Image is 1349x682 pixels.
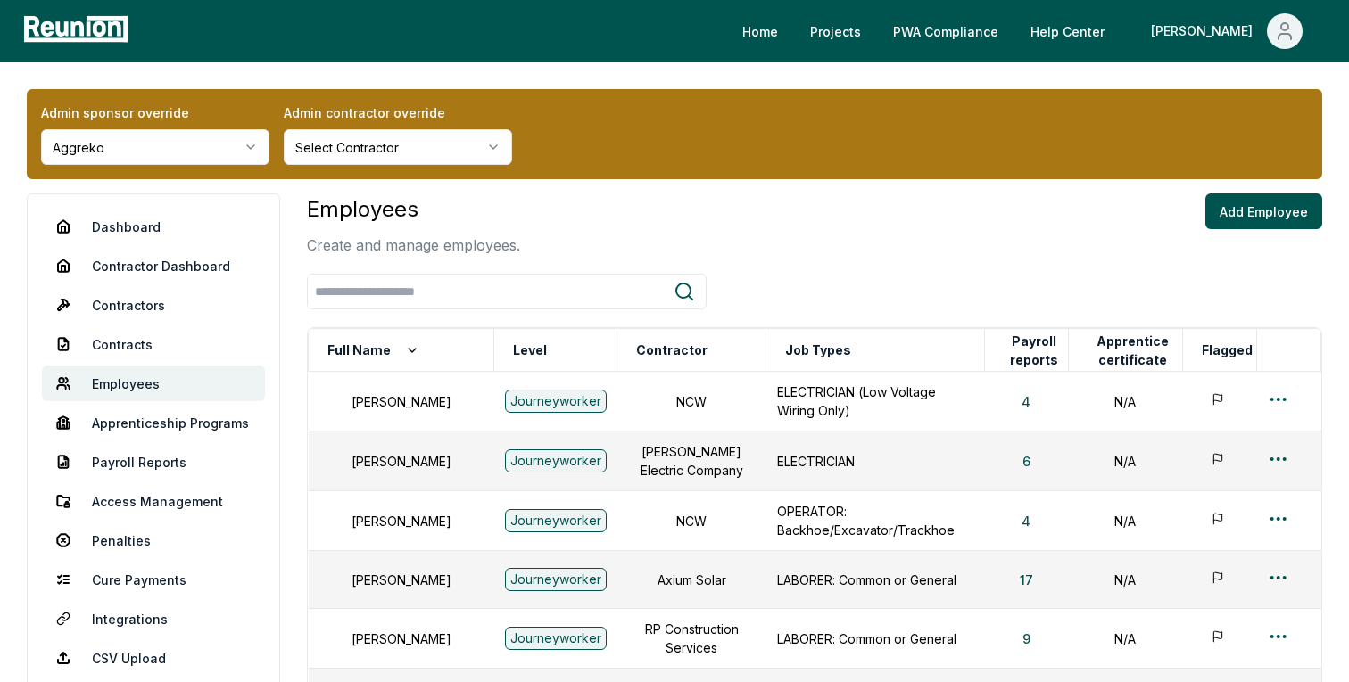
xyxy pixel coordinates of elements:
p: ELECTRICIAN [777,452,974,471]
div: [PERSON_NAME] [1151,13,1260,49]
a: Integrations [42,601,265,637]
button: Flagged [1198,333,1256,368]
label: Admin sponsor override [41,103,269,122]
td: NCW [617,372,766,431]
button: 4 [1007,383,1045,419]
a: Contracts [42,326,265,362]
a: Penalties [42,522,265,558]
button: Full Name [324,333,423,368]
a: Help Center [1016,13,1119,49]
p: Create and manage employees. [307,234,520,256]
p: LABORER: Common or General [777,571,974,589]
button: [PERSON_NAME] [1137,13,1317,49]
div: Journeyworker [505,568,607,591]
button: Apprentice certificate [1084,333,1182,368]
button: Add Employee [1205,193,1322,229]
nav: Main [728,13,1331,49]
label: Admin contractor override [284,103,512,122]
a: CSV Upload [42,640,265,676]
td: RP Construction Services [617,609,766,669]
a: Cure Payments [42,562,265,597]
a: Contractors [42,287,265,323]
button: Job Types [782,333,855,368]
button: 9 [1008,620,1045,656]
td: N/A [1068,551,1182,609]
h3: Employees [307,193,520,226]
td: N/A [1068,609,1182,669]
td: [PERSON_NAME] [309,372,494,431]
td: [PERSON_NAME] [309,609,494,669]
a: Home [728,13,792,49]
button: Contractor [633,333,711,368]
a: Contractor Dashboard [42,248,265,283]
td: N/A [1068,431,1182,491]
a: PWA Compliance [879,13,1013,49]
button: Level [509,333,550,368]
div: Journeyworker [505,449,607,472]
td: NCW [617,491,766,551]
a: Apprenticeship Programs [42,405,265,440]
a: Employees [42,366,265,401]
button: 4 [1007,503,1045,538]
td: [PERSON_NAME] [309,491,494,551]
td: [PERSON_NAME] [309,551,494,609]
td: [PERSON_NAME] Electric Company [617,431,766,491]
div: Journeyworker [505,390,607,413]
p: LABORER: Common or General [777,629,974,648]
button: 6 [1008,443,1045,479]
a: Payroll Reports [42,444,265,480]
td: Axium Solar [617,551,766,609]
div: Journeyworker [505,627,607,650]
td: N/A [1068,491,1182,551]
a: Dashboard [42,209,265,244]
button: 17 [1006,562,1047,597]
button: Payroll reports [1000,333,1068,368]
a: Projects [796,13,875,49]
p: ELECTRICIAN (Low Voltage Wiring Only) [777,382,974,420]
a: Access Management [42,483,265,519]
div: Journeyworker [505,509,607,532]
td: N/A [1068,372,1182,431]
p: OPERATOR: Backhoe/Excavator/Trackhoe [777,502,974,539]
td: [PERSON_NAME] [309,431,494,491]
